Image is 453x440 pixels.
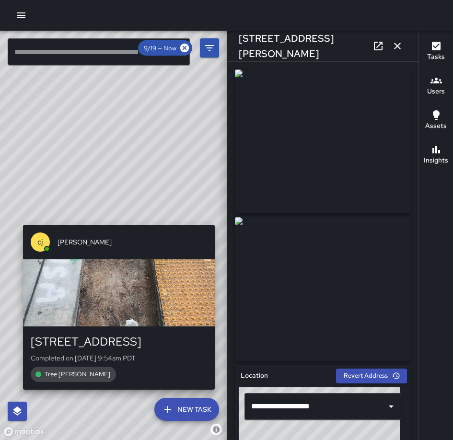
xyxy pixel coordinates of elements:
h6: Assets [425,121,447,131]
button: cj[PERSON_NAME][STREET_ADDRESS]Completed on [DATE] 9:54am PDTTree [PERSON_NAME] [23,225,215,390]
div: [STREET_ADDRESS] [31,334,207,349]
h6: Users [427,86,445,97]
button: Revert Address [336,369,407,383]
button: Open [384,400,398,413]
button: Tasks [419,35,453,69]
span: [PERSON_NAME] [58,237,207,247]
button: Users [419,69,453,104]
button: Assets [419,104,453,138]
h6: [STREET_ADDRESS][PERSON_NAME] [239,31,369,61]
div: 9/19 — Now [138,40,192,56]
h6: Insights [424,155,448,166]
p: cj [37,236,43,248]
h6: Tasks [427,52,445,62]
button: New Task [154,398,219,421]
button: Filters [200,38,219,58]
img: request_images%2F7a95b0d0-9578-11f0-98b9-ed6b51ee9ddf [235,69,411,213]
button: Insights [419,138,453,173]
span: 9/19 — Now [138,44,182,52]
h6: Location [241,371,268,381]
img: request_images%2F7bea9270-9578-11f0-98b9-ed6b51ee9ddf [235,217,411,361]
span: Tree [PERSON_NAME] [39,370,116,378]
p: Completed on [DATE] 9:54am PDT [31,353,207,363]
